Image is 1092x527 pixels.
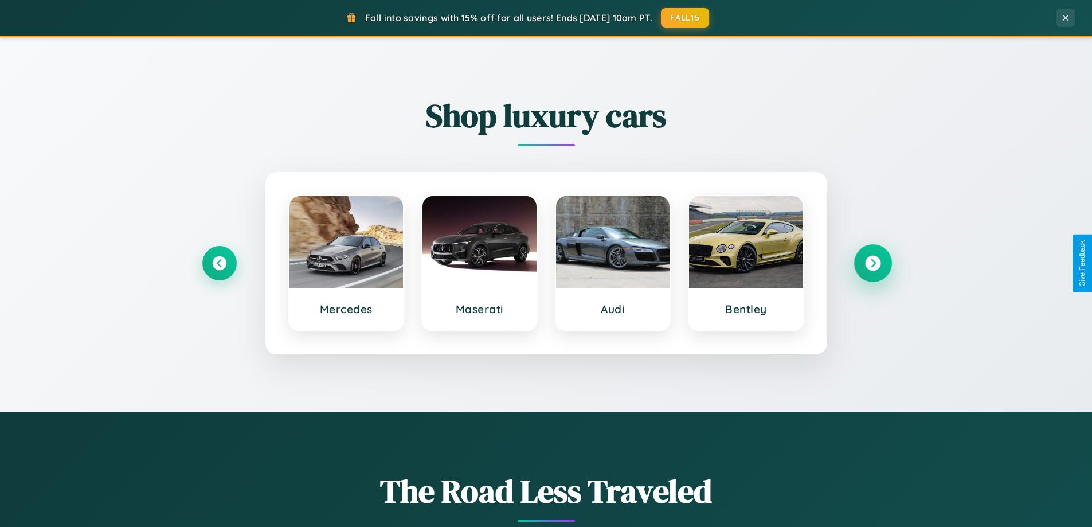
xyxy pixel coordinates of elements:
[434,302,525,316] h3: Maserati
[700,302,792,316] h3: Bentley
[365,12,652,24] span: Fall into savings with 15% off for all users! Ends [DATE] 10am PT.
[567,302,659,316] h3: Audi
[202,93,890,138] h2: Shop luxury cars
[661,8,709,28] button: FALL15
[202,469,890,513] h1: The Road Less Traveled
[301,302,392,316] h3: Mercedes
[1078,240,1086,287] div: Give Feedback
